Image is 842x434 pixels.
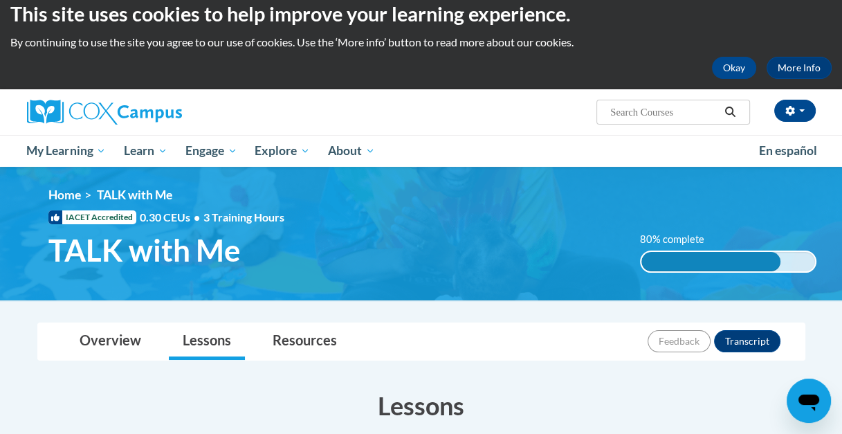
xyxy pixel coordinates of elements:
[714,330,780,352] button: Transcript
[140,210,203,225] span: 0.30 CEUs
[609,104,720,120] input: Search Courses
[48,210,136,224] span: IACET Accredited
[37,388,805,423] h3: Lessons
[124,143,167,159] span: Learn
[169,323,245,360] a: Lessons
[759,143,817,158] span: En español
[66,323,155,360] a: Overview
[328,143,375,159] span: About
[176,135,246,167] a: Engage
[319,135,384,167] a: About
[203,210,284,224] span: 3 Training Hours
[48,188,81,202] a: Home
[750,136,826,165] a: En español
[640,232,720,247] label: 80% complete
[115,135,176,167] a: Learn
[17,135,826,167] div: Main menu
[194,210,200,224] span: •
[720,104,740,120] button: Search
[767,57,832,79] a: More Info
[185,143,237,159] span: Engage
[641,252,780,271] div: 80% complete
[18,135,116,167] a: My Learning
[97,188,172,202] span: TALK with Me
[10,35,832,50] p: By continuing to use the site you agree to our use of cookies. Use the ‘More info’ button to read...
[787,379,831,423] iframe: Button to launch messaging window
[712,57,756,79] button: Okay
[255,143,310,159] span: Explore
[27,100,182,125] img: Cox Campus
[26,143,106,159] span: My Learning
[48,232,241,269] span: TALK with Me
[246,135,319,167] a: Explore
[259,323,351,360] a: Resources
[648,330,711,352] button: Feedback
[774,100,816,122] button: Account Settings
[27,100,276,125] a: Cox Campus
